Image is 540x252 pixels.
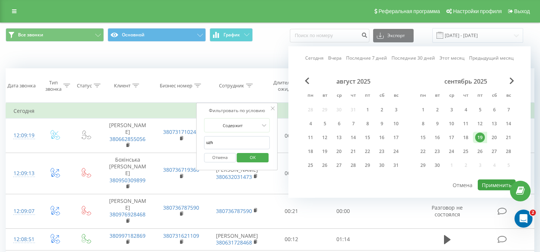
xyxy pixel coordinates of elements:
[475,147,485,156] div: 26
[360,160,375,171] div: пт 29 авг. 2025 г.
[389,160,403,171] div: вс 31 авг. 2025 г.
[375,146,389,157] div: сб 23 авг. 2025 г.
[475,133,485,142] div: 19
[6,28,104,42] button: Все звонки
[348,133,358,142] div: 14
[377,133,387,142] div: 16
[318,118,332,129] div: вт 5 авг. 2025 г.
[303,146,318,157] div: пн 18 авг. 2025 г.
[474,90,486,102] abbr: пятница
[45,79,61,92] div: Тип звонка
[346,132,360,143] div: чт 14 авг. 2025 г.
[444,146,459,157] div: ср 24 сент. 2025 г.
[510,78,514,84] span: Next Month
[390,90,402,102] abbr: воскресенье
[501,132,516,143] div: вс 21 сент. 2025 г.
[266,194,318,228] td: 00:21
[204,107,270,114] div: Фильтровать по условию
[478,180,516,190] button: Применить
[430,146,444,157] div: вт 23 сент. 2025 г.
[489,133,499,142] div: 20
[318,146,332,157] div: вт 19 авг. 2025 г.
[373,29,414,42] button: Экспорт
[303,160,318,171] div: пн 25 авг. 2025 г.
[432,204,463,218] span: Разговор не состоялся
[501,104,516,115] div: вс 7 сент. 2025 г.
[332,146,346,157] div: ср 20 авг. 2025 г.
[348,147,358,156] div: 21
[514,8,530,14] span: Выход
[360,118,375,129] div: пт 8 авг. 2025 г.
[363,160,372,170] div: 29
[375,118,389,129] div: сб 9 авг. 2025 г.
[417,90,429,102] abbr: понедельник
[237,153,269,162] button: OK
[461,147,471,156] div: 25
[377,160,387,170] div: 30
[432,133,442,142] div: 16
[389,146,403,157] div: вс 24 авг. 2025 г.
[306,160,315,170] div: 25
[473,132,487,143] div: пт 19 сент. 2025 г.
[163,128,199,135] a: 380731710241
[334,133,344,142] div: 13
[306,133,315,142] div: 11
[377,119,387,129] div: 9
[163,166,199,173] a: 380736719366
[348,119,358,129] div: 7
[377,105,387,115] div: 2
[216,239,252,246] a: 380631728468
[504,133,513,142] div: 21
[334,119,344,129] div: 6
[418,133,428,142] div: 15
[487,132,501,143] div: сб 20 сент. 2025 г.
[391,133,401,142] div: 17
[303,118,318,129] div: пн 4 авг. 2025 г.
[346,160,360,171] div: чт 28 авг. 2025 г.
[489,90,500,102] abbr: суббота
[430,104,444,115] div: вт 2 сент. 2025 г.
[13,232,31,247] div: 12:08:51
[439,54,465,61] a: Этот месяц
[318,132,332,143] div: вт 12 авг. 2025 г.
[459,118,473,129] div: чт 11 сент. 2025 г.
[459,104,473,115] div: чт 4 сент. 2025 г.
[391,105,401,115] div: 3
[77,82,92,89] div: Статус
[317,228,369,250] td: 01:14
[444,118,459,129] div: ср 10 сент. 2025 г.
[461,119,471,129] div: 11
[418,147,428,156] div: 22
[416,132,430,143] div: пн 15 сент. 2025 г.
[447,105,456,115] div: 3
[514,210,532,228] iframe: Intercom live chat
[305,54,324,61] a: Сегодня
[266,228,318,250] td: 00:12
[501,118,516,129] div: вс 14 сент. 2025 г.
[391,160,401,170] div: 31
[333,90,345,102] abbr: среда
[489,147,499,156] div: 27
[459,132,473,143] div: чт 18 сент. 2025 г.
[375,160,389,171] div: сб 30 авг. 2025 г.
[430,132,444,143] div: вт 16 сент. 2025 г.
[461,133,471,142] div: 18
[18,32,43,38] span: Все звонки
[328,54,342,61] a: Вчера
[504,119,513,129] div: 14
[204,153,236,162] button: Отмена
[306,147,315,156] div: 18
[375,104,389,115] div: сб 2 авг. 2025 г.
[489,119,499,129] div: 13
[460,90,471,102] abbr: четверг
[306,119,315,129] div: 4
[504,147,513,156] div: 28
[391,54,435,61] a: Последние 30 дней
[501,146,516,157] div: вс 28 сент. 2025 г.
[432,105,442,115] div: 2
[375,132,389,143] div: сб 16 авг. 2025 г.
[7,82,36,89] div: Дата звонка
[13,204,31,219] div: 12:09:07
[416,118,430,129] div: пн 8 сент. 2025 г.
[13,128,31,143] div: 12:09:19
